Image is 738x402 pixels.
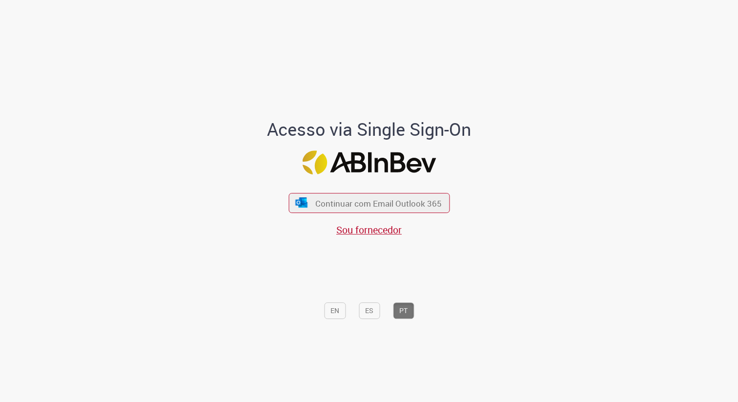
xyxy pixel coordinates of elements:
button: EN [324,303,346,319]
img: Logo ABInBev [302,150,436,174]
button: PT [393,303,414,319]
img: ícone Azure/Microsoft 360 [295,197,308,208]
h1: Acesso via Single Sign-On [234,120,505,139]
button: ES [359,303,380,319]
span: Continuar com Email Outlook 365 [315,197,442,209]
button: ícone Azure/Microsoft 360 Continuar com Email Outlook 365 [288,193,450,213]
a: Sou fornecedor [336,223,402,236]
